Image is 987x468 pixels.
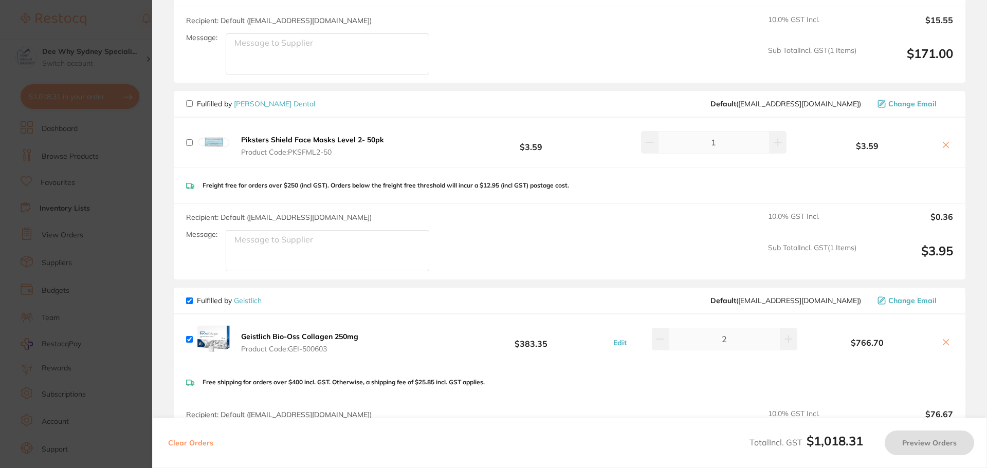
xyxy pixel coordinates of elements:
span: Change Email [888,296,937,305]
output: $15.55 [865,15,953,38]
p: Free shipping for orders over $400 incl. GST. Otherwise, a shipping fee of $25.85 incl. GST applies. [203,379,485,386]
span: Sub Total Incl. GST ( 1 Items) [768,244,856,272]
span: Recipient: Default ( [EMAIL_ADDRESS][DOMAIN_NAME] ) [186,213,372,222]
span: 10.0 % GST Incl. [768,15,856,38]
span: Product Code: GEI-500603 [241,345,358,353]
span: Sub Total Incl. GST ( 1 Items) [768,46,856,74]
img: djd6dzQyNQ [197,126,230,159]
button: Clear Orders [165,430,216,455]
output: $0.36 [865,212,953,235]
b: Geistlich Bio-Oss Collagen 250mg [241,332,358,341]
span: Recipient: Default ( [EMAIL_ADDRESS][DOMAIN_NAME] ) [186,410,372,419]
p: Fulfilled by [197,296,262,305]
b: $766.70 [800,338,935,347]
output: $76.67 [865,409,953,432]
b: $3.59 [800,141,935,151]
label: Message: [186,230,217,239]
p: Freight free for orders over $250 (incl GST). Orders below the freight free threshold will incur ... [203,182,569,189]
span: Recipient: Default ( [EMAIL_ADDRESS][DOMAIN_NAME] ) [186,16,372,25]
button: Geistlich Bio-Oss Collagen 250mg Product Code:GEI-500603 [238,332,361,353]
b: $3.59 [454,133,608,152]
span: info@geistlich.com.au [710,296,861,305]
button: Piksters Shield Face Masks Level 2- 50pk Product Code:PKSFML2-50 [238,135,387,157]
button: Preview Orders [885,430,974,455]
label: Message: [186,33,217,42]
a: Geistlich [234,296,262,305]
span: 10.0 % GST Incl. [768,212,856,235]
button: Edit [610,338,630,347]
b: Default [710,296,736,305]
span: Product Code: PKSFML2-50 [241,148,384,156]
span: Total Incl. GST [750,437,863,447]
p: Fulfilled by [197,100,315,108]
b: Default [710,99,736,108]
button: Change Email [874,296,953,305]
span: 10.0 % GST Incl. [768,409,856,432]
img: cXhuMTJpMQ [197,323,230,355]
a: [PERSON_NAME] Dental [234,99,315,108]
output: $3.95 [865,244,953,272]
button: Change Email [874,99,953,108]
output: $171.00 [865,46,953,74]
b: $1,018.31 [807,433,863,448]
span: Change Email [888,100,937,108]
b: $383.35 [454,330,608,349]
b: Piksters Shield Face Masks Level 2- 50pk [241,135,384,144]
span: sales@piksters.com [710,100,861,108]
